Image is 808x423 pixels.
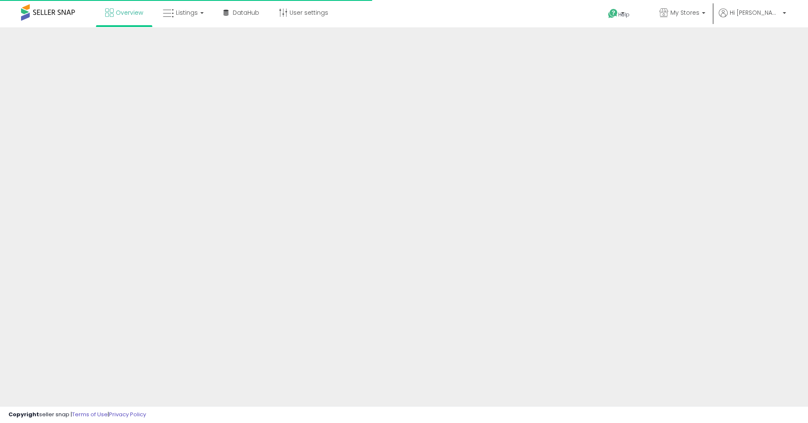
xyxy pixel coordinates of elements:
[233,8,259,17] span: DataHub
[670,8,699,17] span: My Stores
[618,11,630,18] span: Help
[176,8,198,17] span: Listings
[608,8,618,19] i: Get Help
[116,8,143,17] span: Overview
[730,8,780,17] span: Hi [PERSON_NAME]
[719,8,786,27] a: Hi [PERSON_NAME]
[601,2,646,27] a: Help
